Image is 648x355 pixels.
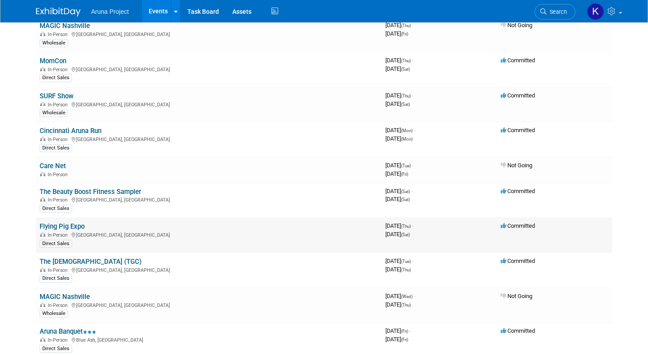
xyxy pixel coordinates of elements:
a: Cincinnati Aruna Run [40,127,101,135]
div: Direct Sales [40,144,72,152]
span: - [409,327,411,334]
span: [DATE] [385,327,411,334]
img: ExhibitDay [36,8,81,16]
span: [DATE] [385,162,413,169]
span: [DATE] [385,231,410,238]
span: [DATE] [385,196,410,202]
a: Care Net [40,162,66,170]
span: [DATE] [385,293,415,299]
img: In-Person Event [40,197,45,202]
span: Committed [501,258,535,264]
a: The [DEMOGRAPHIC_DATA] (TGC) [40,258,142,266]
div: [GEOGRAPHIC_DATA], [GEOGRAPHIC_DATA] [40,65,378,73]
span: In-Person [48,32,70,37]
span: (Fri) [401,172,408,177]
span: - [412,162,413,169]
span: - [412,92,413,99]
span: [DATE] [385,266,411,273]
div: Direct Sales [40,74,72,82]
span: (Tue) [401,259,411,264]
img: In-Person Event [40,32,45,36]
span: - [414,293,415,299]
span: Committed [501,92,535,99]
span: [DATE] [385,22,413,28]
img: In-Person Event [40,137,45,141]
div: Direct Sales [40,240,72,248]
div: Wholesale [40,39,68,47]
span: (Fri) [401,32,408,36]
span: Committed [501,57,535,64]
span: (Sat) [401,232,410,237]
div: [GEOGRAPHIC_DATA], [GEOGRAPHIC_DATA] [40,266,378,273]
a: Aruna Banquet [40,327,96,335]
span: Committed [501,222,535,229]
span: (Sat) [401,189,410,194]
span: [DATE] [385,222,413,229]
span: In-Person [48,67,70,73]
img: In-Person Event [40,267,45,272]
span: Not Going [501,162,532,169]
div: [GEOGRAPHIC_DATA], [GEOGRAPHIC_DATA] [40,231,378,238]
span: (Fri) [401,329,408,334]
span: In-Person [48,197,70,203]
span: (Thu) [401,23,411,28]
span: In-Person [48,267,70,273]
span: In-Person [48,232,70,238]
img: In-Person Event [40,232,45,237]
div: [GEOGRAPHIC_DATA], [GEOGRAPHIC_DATA] [40,196,378,203]
span: [DATE] [385,188,413,194]
span: [DATE] [385,65,410,72]
span: In-Person [48,303,70,308]
span: [DATE] [385,301,411,308]
span: Not Going [501,293,532,299]
div: [GEOGRAPHIC_DATA], [GEOGRAPHIC_DATA] [40,135,378,142]
span: (Thu) [401,267,411,272]
div: Direct Sales [40,345,72,353]
span: In-Person [48,172,70,177]
a: MAGIC Nashville [40,22,90,30]
div: [GEOGRAPHIC_DATA], [GEOGRAPHIC_DATA] [40,101,378,108]
span: In-Person [48,137,70,142]
span: (Sat) [401,102,410,107]
span: (Thu) [401,93,411,98]
span: [DATE] [385,57,413,64]
span: (Thu) [401,303,411,307]
div: Direct Sales [40,205,72,213]
span: [DATE] [385,127,415,133]
a: The Beauty Boost Fitness Sampler [40,188,141,196]
img: Kristal Miller [587,3,604,20]
span: (Mon) [401,137,413,141]
span: (Fri) [401,337,408,342]
img: In-Person Event [40,303,45,307]
span: [DATE] [385,258,413,264]
span: (Mon) [401,128,413,133]
div: Wholesale [40,310,68,318]
span: Not Going [501,22,532,28]
span: - [414,127,415,133]
span: (Sat) [401,197,410,202]
span: Search [547,8,567,15]
span: [DATE] [385,135,413,142]
span: [DATE] [385,170,408,177]
span: (Thu) [401,224,411,229]
a: Search [535,4,575,20]
div: Blue Ash, [GEOGRAPHIC_DATA] [40,336,378,343]
img: In-Person Event [40,102,45,106]
span: - [412,57,413,64]
span: Committed [501,327,535,334]
span: (Sat) [401,67,410,72]
a: SURF Show [40,92,73,100]
span: [DATE] [385,336,408,343]
span: (Thu) [401,58,411,63]
div: Direct Sales [40,274,72,282]
span: (Wed) [401,294,413,299]
a: MAGIC Nashville [40,293,90,301]
img: In-Person Event [40,337,45,342]
div: [GEOGRAPHIC_DATA], [GEOGRAPHIC_DATA] [40,301,378,308]
span: Committed [501,188,535,194]
span: [DATE] [385,30,408,37]
img: In-Person Event [40,67,45,71]
span: - [412,22,413,28]
a: MomCon [40,57,66,65]
span: In-Person [48,102,70,108]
